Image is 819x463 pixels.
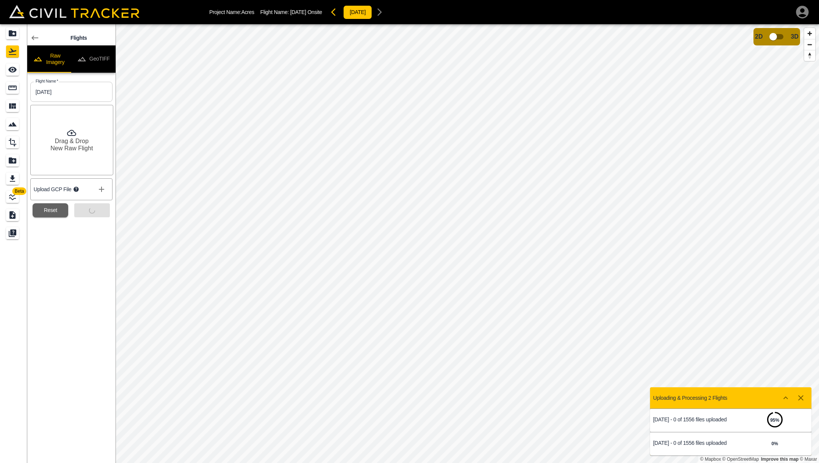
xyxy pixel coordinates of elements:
[761,457,799,462] a: Map feedback
[770,418,779,423] strong: 95 %
[116,24,819,463] canvas: Map
[804,28,815,39] button: Zoom in
[800,457,817,462] a: Maxar
[771,441,778,446] strong: 0 %
[722,457,759,462] a: OpenStreetMap
[260,9,322,15] p: Flight Name:
[653,395,727,401] p: Uploading & Processing 2 Flights
[653,416,731,422] p: [DATE] - 0 of 1556 files uploaded
[209,9,255,15] p: Project Name: Acres
[290,9,322,15] span: [DATE] Onsite
[755,33,763,40] span: 2D
[700,457,721,462] a: Mapbox
[804,50,815,61] button: Reset bearing to north
[653,440,731,446] p: [DATE] - 0 of 1556 files uploaded
[804,39,815,50] button: Zoom out
[343,5,372,19] button: [DATE]
[9,5,139,18] img: Civil Tracker
[778,390,793,405] button: Show more
[791,33,799,40] span: 3D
